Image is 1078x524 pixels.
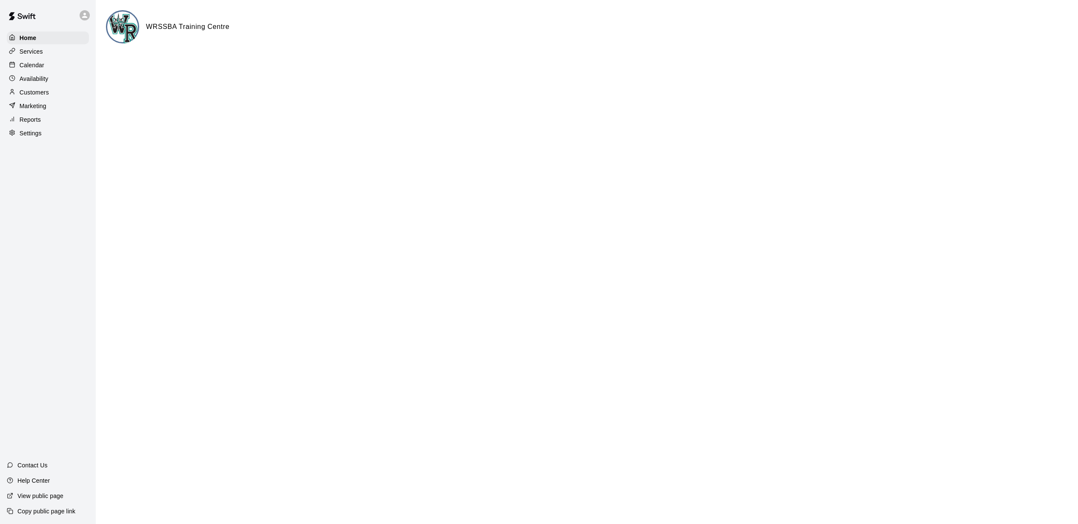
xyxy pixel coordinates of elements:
[20,61,44,69] p: Calendar
[20,88,49,97] p: Customers
[7,113,89,126] a: Reports
[20,34,37,42] p: Home
[20,115,41,124] p: Reports
[146,21,229,32] h6: WRSSBA Training Centre
[20,47,43,56] p: Services
[17,461,48,470] p: Contact Us
[17,476,50,485] p: Help Center
[7,31,89,44] a: Home
[7,72,89,85] a: Availability
[7,127,89,140] a: Settings
[20,102,46,110] p: Marketing
[20,74,49,83] p: Availability
[7,45,89,58] a: Services
[20,129,42,137] p: Settings
[17,492,63,500] p: View public page
[7,100,89,112] a: Marketing
[7,86,89,99] a: Customers
[107,11,139,43] img: WRSSBA Training Centre logo
[7,59,89,72] a: Calendar
[17,507,75,515] p: Copy public page link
